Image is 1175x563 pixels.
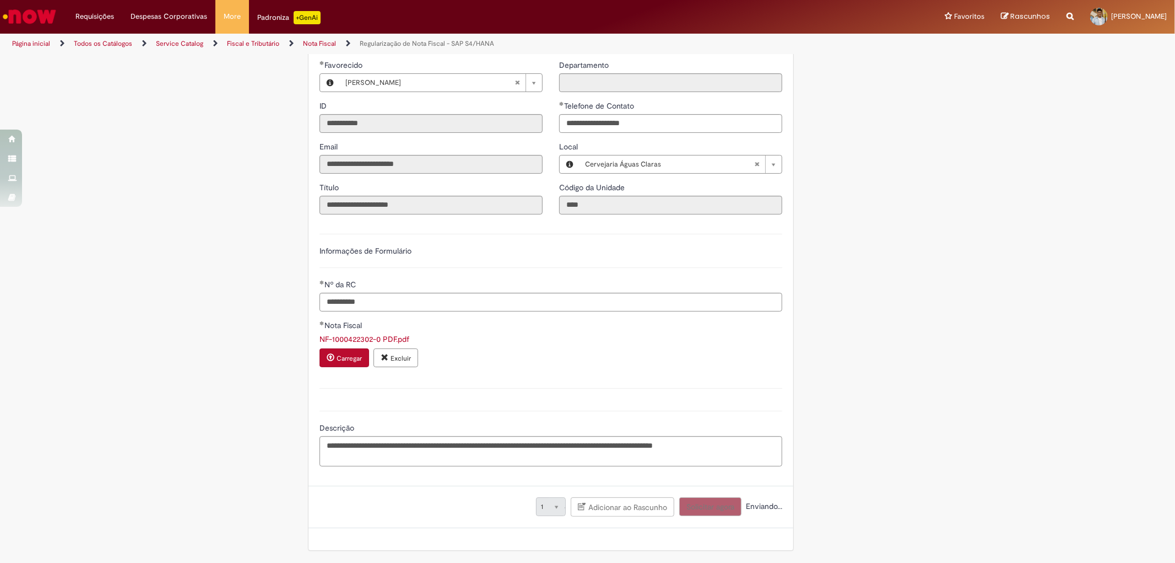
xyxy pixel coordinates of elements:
span: Descrição [320,423,356,433]
span: Somente leitura - Código da Unidade [559,183,627,192]
span: Despesas Corporativas [131,11,207,22]
span: Obrigatório Preenchido [320,280,324,285]
a: Service Catalog [156,39,203,48]
span: Rascunhos [1010,11,1050,22]
span: [PERSON_NAME] [345,74,515,92]
span: 1 [541,498,543,516]
a: Cervejaria Águas ClarasLimpar campo Local [580,156,782,173]
a: [PERSON_NAME]Limpar campo Favorecido [340,74,542,92]
label: Informações de Formulário [320,246,411,256]
a: Rascunhos [1001,12,1050,22]
label: Somente leitura - Email [320,141,340,152]
ul: Trilhas de página [8,34,775,54]
span: Enviando... [744,501,782,511]
span: Telefone de Contato [564,101,636,111]
input: Nº da RC [320,293,782,312]
span: More [224,11,241,22]
button: Local, Visualizar este registro Cervejaria Águas Claras [560,156,580,173]
p: +GenAi [294,11,321,24]
span: Cervejaria Águas Claras [585,156,754,173]
input: Código da Unidade [559,196,782,215]
span: Necessários - Favorecido [324,60,365,70]
span: Somente leitura - Departamento [559,60,611,70]
a: Download de NF-1000422302-0 PDF.pdf [320,334,409,344]
span: Somente leitura - Email [320,142,340,152]
a: Nota Fiscal [303,39,336,48]
img: ServiceNow [1,6,58,28]
span: Nº da RC [324,280,358,289]
button: Carregar anexo de Nota Fiscal Required [320,348,369,367]
a: 1 [536,497,566,516]
textarea: Descrição [320,436,782,466]
button: Excluir anexo NF-1000422302-0 PDF.pdf [373,348,418,367]
div: Padroniza [257,11,321,24]
span: Somente leitura - ID [320,101,329,111]
span: Obrigatório Preenchido [320,61,324,65]
input: ID [320,114,543,133]
small: Excluir [391,354,411,363]
input: Telefone de Contato [559,114,782,133]
a: Todos os Catálogos [74,39,132,48]
span: Somente leitura - Título [320,183,341,192]
label: Somente leitura - Departamento [559,60,611,71]
span: [PERSON_NAME] [1111,12,1167,21]
a: Fiscal e Tributário [227,39,279,48]
span: Local [559,142,580,152]
span: Nota Fiscal [324,320,364,330]
input: Departamento [559,73,782,92]
label: Somente leitura - Código da Unidade [559,182,627,193]
input: Título [320,196,543,215]
span: Obrigatório Preenchido [320,321,324,325]
a: Regularização de Nota Fiscal - SAP S4/HANA [360,39,494,48]
button: Favorecido, Visualizar este registro Erick Dias [320,74,340,92]
span: Favoritos [954,11,984,22]
abbr: Limpar campo Local [749,156,765,173]
a: Página inicial [12,39,50,48]
span: Obrigatório Preenchido [559,101,564,106]
label: Somente leitura - Título [320,182,341,193]
span: Requisições [75,11,114,22]
label: Somente leitura - ID [320,100,329,111]
abbr: Limpar campo Favorecido [509,74,526,92]
small: Carregar [337,354,362,363]
input: Email [320,155,543,174]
